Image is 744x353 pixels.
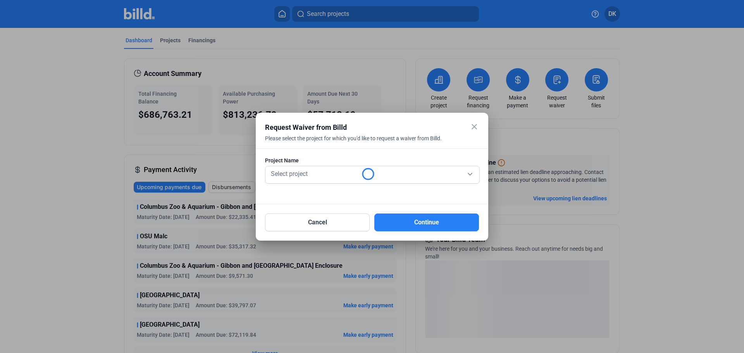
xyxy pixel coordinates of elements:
[265,214,370,231] button: Cancel
[470,122,479,131] mat-icon: close
[374,214,479,231] button: Continue
[265,122,460,133] div: Request Waiver from Billd
[271,170,308,177] span: Select project
[265,157,299,164] span: Project Name
[265,134,460,152] div: Please select the project for which you'd like to request a waiver from Billd.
